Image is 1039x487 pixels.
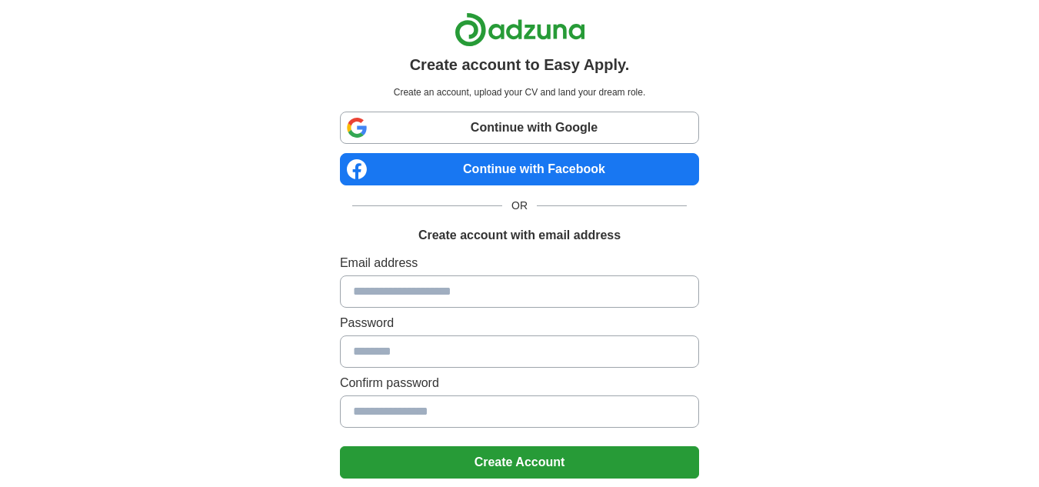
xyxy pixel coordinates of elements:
label: Password [340,314,699,332]
a: Continue with Google [340,112,699,144]
a: Continue with Facebook [340,153,699,185]
span: OR [502,198,537,214]
h1: Create account to Easy Apply. [410,53,630,76]
label: Email address [340,254,699,272]
button: Create Account [340,446,699,479]
p: Create an account, upload your CV and land your dream role. [343,85,696,99]
h1: Create account with email address [418,226,621,245]
label: Confirm password [340,374,699,392]
img: Adzuna logo [455,12,585,47]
